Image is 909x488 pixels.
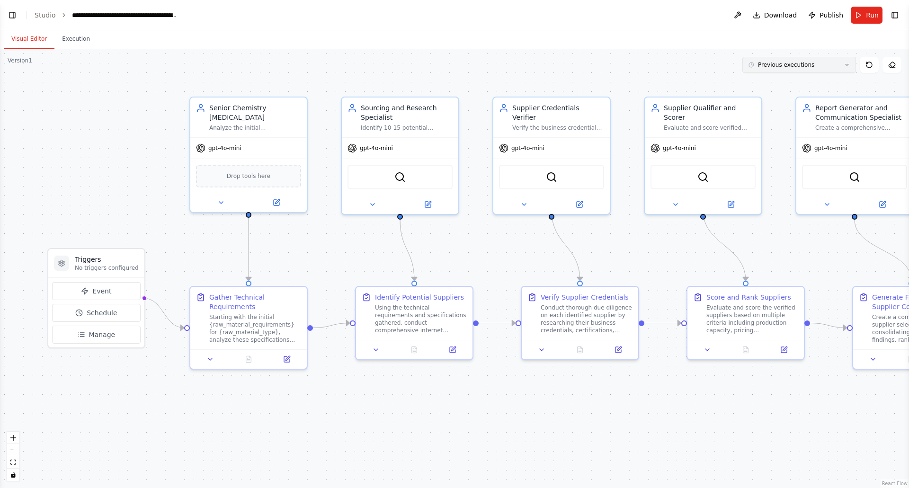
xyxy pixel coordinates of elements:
a: React Flow attribution [882,481,908,486]
button: Open in side panel [270,354,303,365]
button: Previous executions [742,57,856,73]
span: Publish [820,10,843,20]
div: Supplier Credentials VerifierVerify the business credentials, certifications, financial stability... [492,97,611,215]
img: SerperDevTool [697,171,709,183]
button: Open in side panel [401,199,454,210]
button: Open in side panel [767,344,800,355]
span: Schedule [87,308,117,318]
button: toggle interactivity [7,469,19,481]
div: Evaluate and score the verified suppliers based on multiple criteria including production capacit... [706,304,798,334]
div: Gather Technical Requirements [209,293,301,311]
div: Sourcing and Research Specialist [361,103,453,122]
button: zoom out [7,444,19,456]
button: Open in side panel [436,344,469,355]
button: Open in side panel [856,199,909,210]
div: Version 1 [8,57,32,64]
span: gpt-4o-mini [814,144,847,152]
div: Senior Chemistry [MEDICAL_DATA]Analyze the initial {raw_material_requirements} for {raw_material_... [189,97,308,213]
span: Previous executions [758,61,814,69]
button: Open in side panel [602,344,634,355]
div: Conduct thorough due diligence on each identified supplier by researching their business credenti... [541,304,633,334]
g: Edge from 87327ee3-6302-44d2-a690-5ecb0c22f45c to 775e2ea3-b11c-413e-85d0-6f724757d9d1 [479,319,516,328]
div: Supplier Qualifier and ScorerEvaluate and score verified suppliers based on production capacity, ... [644,97,762,215]
button: Open in side panel [704,199,757,210]
span: Manage [89,330,116,339]
button: Run [851,7,882,24]
div: React Flow controls [7,432,19,481]
button: Schedule [52,304,141,322]
button: No output available [394,344,435,355]
span: Event [92,286,111,296]
span: Drop tools here [227,171,271,181]
button: No output available [726,344,766,355]
span: Run [866,10,879,20]
span: gpt-4o-mini [360,144,393,152]
button: fit view [7,456,19,469]
div: Create a comprehensive supplier selection report with actionable next steps and draft personalize... [815,124,907,132]
img: SerperDevTool [849,171,860,183]
div: Starting with the initial {raw_material_requirements} for {raw_material_type}, analyze these spec... [209,313,301,344]
button: No output available [229,354,269,365]
g: Edge from a2148428-fdb8-43e5-9a74-0a3b143fb42c to 0313d66c-9533-4822-b74b-b6c279e50839 [698,210,750,281]
button: Event [52,282,141,300]
span: Download [764,10,797,20]
a: Studio [35,11,56,19]
div: Evaluate and score verified suppliers based on production capacity, pricing competitiveness, qual... [664,124,756,132]
button: Open in side panel [250,197,303,208]
h3: Triggers [75,255,139,264]
div: Senior Chemistry [MEDICAL_DATA] [209,103,301,122]
span: gpt-4o-mini [511,144,544,152]
button: Show right sidebar [888,9,901,22]
button: zoom in [7,432,19,444]
p: No triggers configured [75,264,139,272]
div: Sourcing and Research SpecialistIdentify 10-15 potential suppliers for {raw_material_type} based ... [341,97,459,215]
button: No output available [560,344,600,355]
div: Using the technical requirements and specifications gathered, conduct comprehensive internet rese... [375,304,467,334]
div: Report Generator and Communication Specialist [815,103,907,122]
nav: breadcrumb [35,10,178,20]
button: Show left sidebar [6,9,19,22]
button: Open in side panel [553,199,606,210]
div: Analyze the initial {raw_material_requirements} for {raw_material_type} and develop a comprehensi... [209,124,301,132]
div: Verify Supplier Credentials [541,293,629,302]
button: Download [749,7,801,24]
button: Manage [52,326,141,344]
g: Edge from c76cb4c7-98c3-4da4-917e-0f8808dd85be to 775e2ea3-b11c-413e-85d0-6f724757d9d1 [547,210,585,281]
div: Supplier Qualifier and Scorer [664,103,756,122]
g: Edge from 88fa466d-45ae-46b3-bb81-bf90d02b435c to 87327ee3-6302-44d2-a690-5ecb0c22f45c [313,319,350,333]
span: gpt-4o-mini [663,144,696,152]
g: Edge from 0313d66c-9533-4822-b74b-b6c279e50839 to ff22c5cd-c7f2-49b8-b4d1-bd85bd18b52a [810,319,847,333]
div: Verify the business credentials, certifications, financial stability, ESG compliance, and reputat... [512,124,604,132]
span: gpt-4o-mini [208,144,241,152]
div: Score and Rank SuppliersEvaluate and score the verified suppliers based on multiple criteria incl... [686,286,805,360]
g: Edge from df5c0414-40fb-4faa-b2d3-56ff37ac3c99 to 88fa466d-45ae-46b3-bb81-bf90d02b435c [244,218,253,281]
div: Supplier Credentials Verifier [512,103,604,122]
div: Verify Supplier CredentialsConduct thorough due diligence on each identified supplier by research... [521,286,639,360]
button: Execution [54,29,98,49]
div: Score and Rank Suppliers [706,293,791,302]
div: Gather Technical RequirementsStarting with the initial {raw_material_requirements} for {raw_mater... [189,286,308,370]
div: Identify Potential SuppliersUsing the technical requirements and specifications gathered, conduct... [355,286,473,360]
g: Edge from triggers to 88fa466d-45ae-46b3-bb81-bf90d02b435c [143,293,184,333]
div: Identify Potential Suppliers [375,293,464,302]
g: Edge from 85f42b87-28c5-4853-8368-c88b64d1b87b to 87327ee3-6302-44d2-a690-5ecb0c22f45c [395,220,419,281]
div: TriggersNo triggers configuredEventScheduleManage [47,248,145,348]
button: Publish [804,7,847,24]
g: Edge from 775e2ea3-b11c-413e-85d0-6f724757d9d1 to 0313d66c-9533-4822-b74b-b6c279e50839 [644,319,681,328]
img: SerperDevTool [394,171,406,183]
div: Identify 10-15 potential suppliers for {raw_material_type} based on technical requirements, busin... [361,124,453,132]
img: SerperDevTool [546,171,557,183]
button: Visual Editor [4,29,54,49]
